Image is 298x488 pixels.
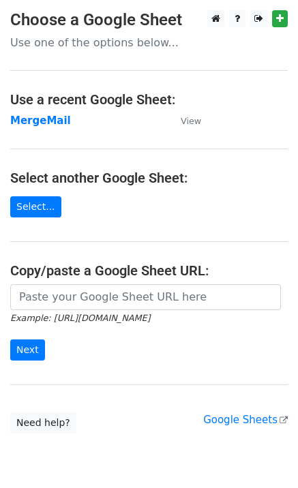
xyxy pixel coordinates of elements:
input: Paste your Google Sheet URL here [10,284,281,310]
input: Next [10,339,45,361]
a: View [167,115,201,127]
h4: Copy/paste a Google Sheet URL: [10,262,288,279]
a: Google Sheets [203,414,288,426]
h4: Use a recent Google Sheet: [10,91,288,108]
h4: Select another Google Sheet: [10,170,288,186]
a: Need help? [10,412,76,433]
a: MergeMail [10,115,71,127]
h3: Choose a Google Sheet [10,10,288,30]
p: Use one of the options below... [10,35,288,50]
small: Example: [URL][DOMAIN_NAME] [10,313,150,323]
small: View [181,116,201,126]
a: Select... [10,196,61,217]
